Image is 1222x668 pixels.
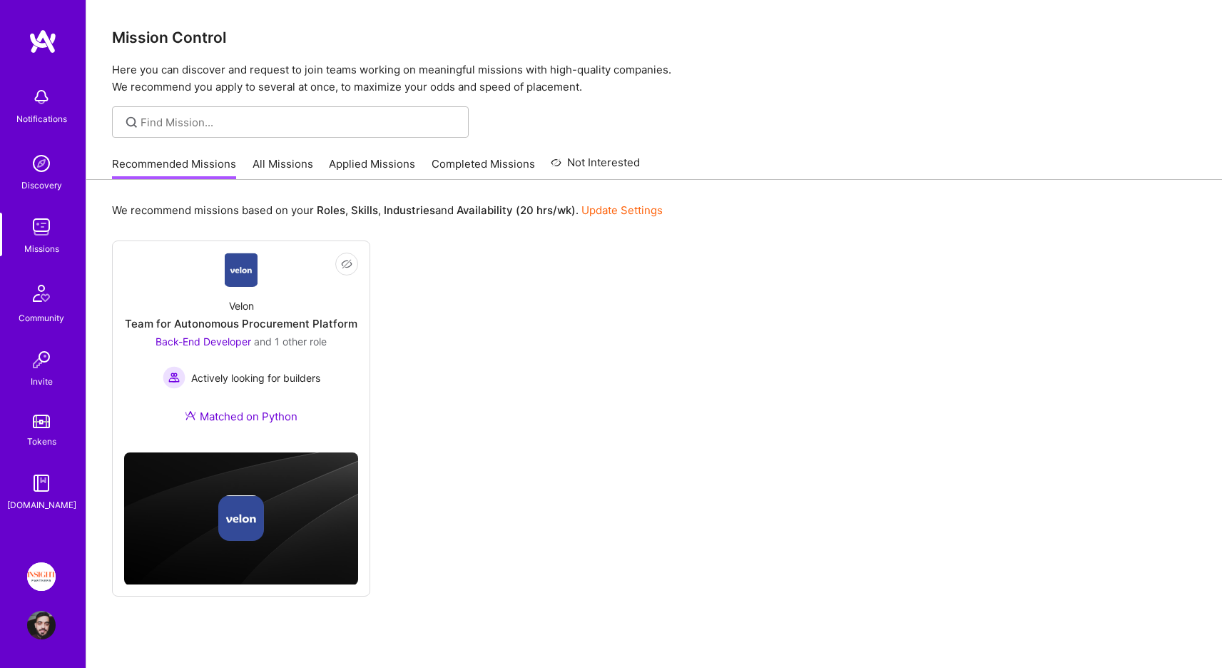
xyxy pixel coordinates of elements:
[457,203,576,217] b: Availability (20 hrs/wk)
[125,316,357,331] div: Team for Autonomous Procurement Platform
[24,562,59,591] a: Insight Partners: Data & AI - Sourcing
[24,611,59,639] a: User Avatar
[112,203,663,218] p: We recommend missions based on your , , and .
[432,156,535,180] a: Completed Missions
[253,156,313,180] a: All Missions
[16,111,67,126] div: Notifications
[27,469,56,497] img: guide book
[581,203,663,217] a: Update Settings
[185,409,297,424] div: Matched on Python
[112,156,236,180] a: Recommended Missions
[141,115,458,130] input: Find Mission...
[229,298,254,313] div: Velon
[254,335,327,348] span: and 1 other role
[33,415,50,428] img: tokens
[31,374,53,389] div: Invite
[27,213,56,241] img: teamwork
[551,154,640,180] a: Not Interested
[112,29,1196,46] h3: Mission Control
[21,178,62,193] div: Discovery
[19,310,64,325] div: Community
[24,276,58,310] img: Community
[7,497,76,512] div: [DOMAIN_NAME]
[218,495,264,541] img: Company logo
[27,149,56,178] img: discovery
[27,83,56,111] img: bell
[329,156,415,180] a: Applied Missions
[225,253,258,287] img: Company Logo
[317,203,345,217] b: Roles
[124,452,358,584] img: cover
[341,258,352,270] i: icon EyeClosed
[24,241,59,256] div: Missions
[185,410,196,421] img: Ateam Purple Icon
[156,335,251,348] span: Back-End Developer
[124,253,358,441] a: Company LogoVelonTeam for Autonomous Procurement PlatformBack-End Developer and 1 other roleActiv...
[27,611,56,639] img: User Avatar
[384,203,435,217] b: Industries
[29,29,57,54] img: logo
[27,562,56,591] img: Insight Partners: Data & AI - Sourcing
[351,203,378,217] b: Skills
[27,345,56,374] img: Invite
[112,61,1196,96] p: Here you can discover and request to join teams working on meaningful missions with high-quality ...
[163,366,185,389] img: Actively looking for builders
[27,434,56,449] div: Tokens
[191,370,320,385] span: Actively looking for builders
[123,114,140,131] i: icon SearchGrey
